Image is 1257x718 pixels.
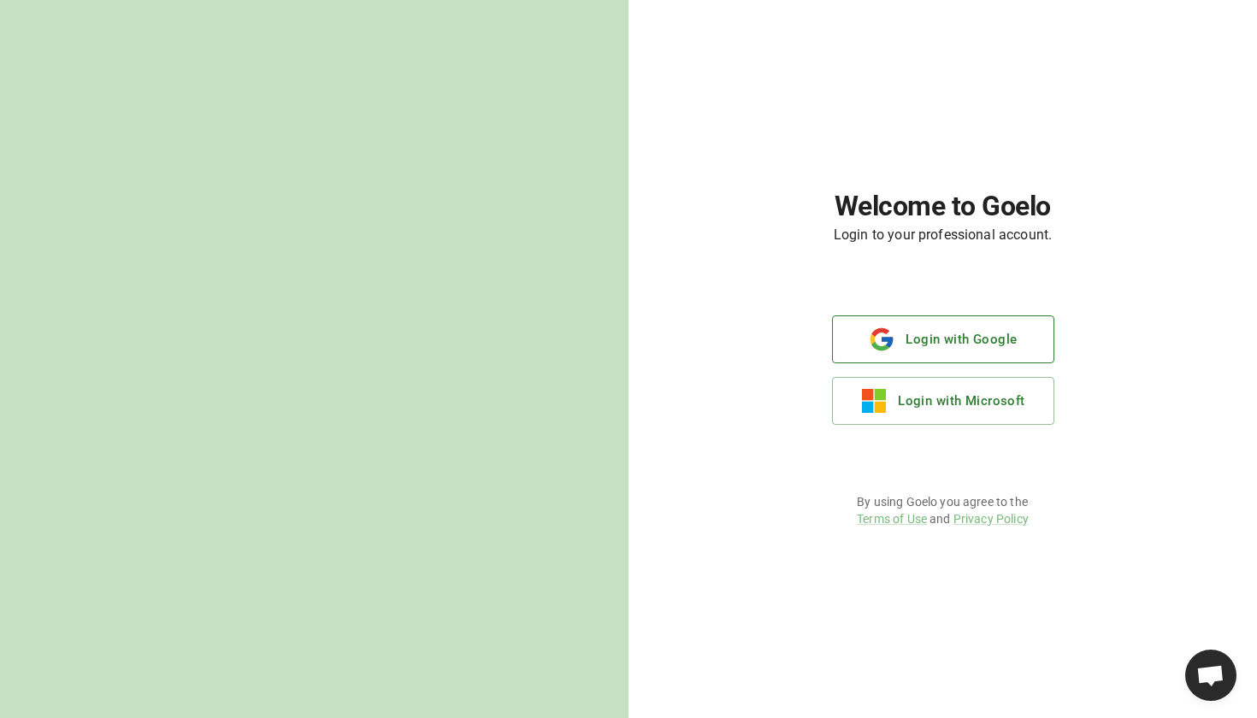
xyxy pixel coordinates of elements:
[953,512,1029,526] a: Privacy Policy
[868,327,895,351] img: google.b40778ce9db962e9de29649090e3d307.svg
[862,389,886,413] img: microsoft.e116a418f9c5f551889532b8c5095213.svg
[832,315,1054,363] button: Login with Google
[857,512,927,526] a: Terms of Use
[857,493,1029,527] p: By using Goelo you agree to the and
[1185,650,1236,701] div: Ouvrir le chat
[834,223,1052,247] h6: Login to your professional account.
[835,191,1051,222] h1: Welcome to Goelo
[832,377,1054,425] button: Login with Microsoft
